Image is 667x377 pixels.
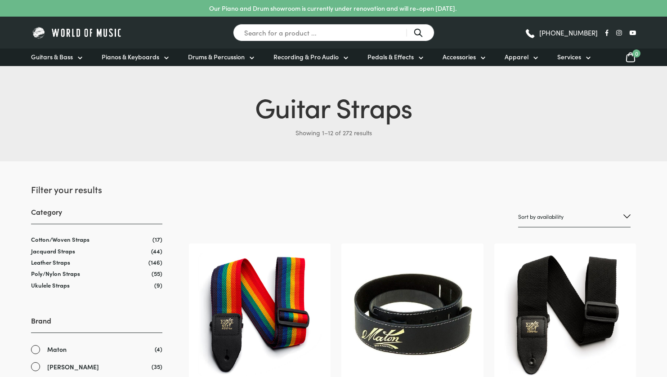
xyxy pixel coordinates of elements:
h2: Filter your results [31,183,162,195]
h1: Guitar Straps [31,88,636,125]
a: Ukulele Straps [31,281,70,289]
img: Ernie Ball Rainbow Strap [198,253,322,376]
span: 0 [632,49,640,58]
img: Ernie Ball Strap Black [503,253,627,376]
a: Jacquard Straps [31,247,75,255]
img: Maton Strap Black [350,253,474,376]
span: [PHONE_NUMBER] [539,29,598,36]
span: (17) [152,235,162,243]
input: Search for a product ... [233,24,434,41]
h3: Category [31,207,162,224]
span: [PERSON_NAME] [47,362,99,372]
span: Recording & Pro Audio [273,52,339,62]
h3: Brand [31,315,162,333]
a: Leather Straps [31,258,70,266]
a: [PERSON_NAME] [31,362,162,372]
p: Showing 1–12 of 272 results [31,125,636,140]
span: (146) [148,258,162,266]
span: (35) [152,362,162,371]
span: (9) [154,281,162,289]
img: World of Music [31,26,123,40]
span: Drums & Percussion [188,52,245,62]
a: Poly/Nylon Straps [31,269,80,278]
select: Shop order [518,206,631,227]
span: (55) [152,270,162,277]
span: Services [557,52,581,62]
a: [PHONE_NUMBER] [524,26,598,40]
span: Apparel [505,52,528,62]
span: Maton [47,344,67,355]
a: Cotton/Woven Straps [31,235,90,244]
span: Pedals & Effects [367,52,414,62]
span: Guitars & Bass [31,52,73,62]
span: Accessories [443,52,476,62]
p: Our Piano and Drum showroom is currently under renovation and will re-open [DATE]. [209,4,457,13]
a: Maton [31,344,162,355]
span: Pianos & Keyboards [102,52,159,62]
span: (44) [151,247,162,255]
iframe: Chat with our support team [537,278,667,377]
span: (4) [155,344,162,354]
